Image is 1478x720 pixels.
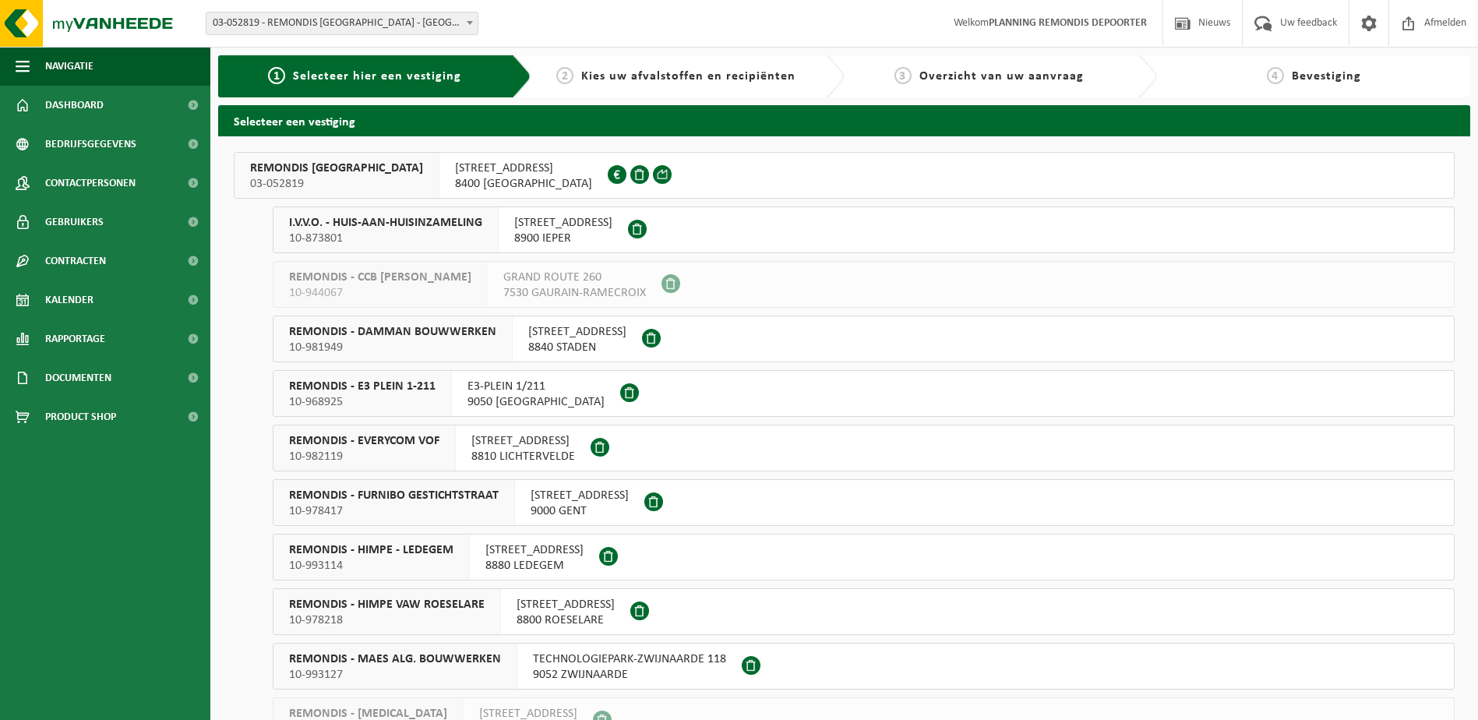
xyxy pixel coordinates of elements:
span: 8810 LICHTERVELDE [471,449,575,464]
span: Documenten [45,358,111,397]
span: REMONDIS - E3 PLEIN 1-211 [289,379,436,394]
span: 03-052819 - REMONDIS WEST-VLAANDEREN - OOSTENDE [206,12,478,34]
span: REMONDIS [GEOGRAPHIC_DATA] [250,161,423,176]
span: Kalender [45,281,93,319]
span: Bevestiging [1292,70,1361,83]
span: Bedrijfsgegevens [45,125,136,164]
span: 4 [1267,67,1284,84]
span: Product Shop [45,397,116,436]
span: 03-052819 [250,176,423,192]
span: REMONDIS - FURNIBO GESTICHTSTRAAT [289,488,499,503]
span: [STREET_ADDRESS] [485,542,584,558]
span: REMONDIS - MAES ALG. BOUWWERKEN [289,651,501,667]
span: 10-982119 [289,449,439,464]
span: 10-978417 [289,503,499,519]
span: Gebruikers [45,203,104,242]
span: 10-993127 [289,667,501,683]
span: 9052 ZWIJNAARDE [533,667,726,683]
span: [STREET_ADDRESS] [514,215,612,231]
span: 10-981949 [289,340,496,355]
span: Navigatie [45,47,93,86]
span: REMONDIS - HIMPE VAW ROESELARE [289,597,485,612]
h2: Selecteer een vestiging [218,105,1470,136]
span: REMONDIS - HIMPE - LEDEGEM [289,542,453,558]
span: [STREET_ADDRESS] [455,161,592,176]
span: TECHNOLOGIEPARK-ZWIJNAARDE 118 [533,651,726,667]
span: GRAND ROUTE 260 [503,270,646,285]
span: REMONDIS - CCB [PERSON_NAME] [289,270,471,285]
span: 9000 GENT [531,503,629,519]
span: 03-052819 - REMONDIS WEST-VLAANDEREN - OOSTENDE [206,12,478,35]
button: REMONDIS - MAES ALG. BOUWWERKEN 10-993127 TECHNOLOGIEPARK-ZWIJNAARDE 1189052 ZWIJNAARDE [273,643,1455,690]
button: I.V.V.O. - HUIS-AAN-HUISINZAMELING 10-873801 [STREET_ADDRESS]8900 IEPER [273,206,1455,253]
button: REMONDIS - E3 PLEIN 1-211 10-968925 E3-PLEIN 1/2119050 [GEOGRAPHIC_DATA] [273,370,1455,417]
span: Rapportage [45,319,105,358]
span: E3-PLEIN 1/211 [467,379,605,394]
span: Contracten [45,242,106,281]
span: Selecteer hier een vestiging [293,70,461,83]
span: Contactpersonen [45,164,136,203]
span: 8880 LEDEGEM [485,558,584,574]
span: 10-944067 [289,285,471,301]
span: 10-968925 [289,394,436,410]
span: REMONDIS - DAMMAN BOUWWERKEN [289,324,496,340]
span: 10-873801 [289,231,482,246]
span: 8400 [GEOGRAPHIC_DATA] [455,176,592,192]
span: 2 [556,67,573,84]
span: 10-978218 [289,612,485,628]
span: [STREET_ADDRESS] [528,324,626,340]
span: 8840 STADEN [528,340,626,355]
span: I.V.V.O. - HUIS-AAN-HUISINZAMELING [289,215,482,231]
span: 8900 IEPER [514,231,612,246]
button: REMONDIS - HIMPE VAW ROESELARE 10-978218 [STREET_ADDRESS]8800 ROESELARE [273,588,1455,635]
span: [STREET_ADDRESS] [471,433,575,449]
span: Kies uw afvalstoffen en recipiënten [581,70,795,83]
span: 9050 [GEOGRAPHIC_DATA] [467,394,605,410]
button: REMONDIS - FURNIBO GESTICHTSTRAAT 10-978417 [STREET_ADDRESS]9000 GENT [273,479,1455,526]
span: 8800 ROESELARE [517,612,615,628]
span: 7530 GAURAIN-RAMECROIX [503,285,646,301]
button: REMONDIS - HIMPE - LEDEGEM 10-993114 [STREET_ADDRESS]8880 LEDEGEM [273,534,1455,581]
strong: PLANNING REMONDIS DEPOORTER [989,17,1147,29]
span: 10-993114 [289,558,453,574]
span: 3 [894,67,912,84]
span: REMONDIS - EVERYCOM VOF [289,433,439,449]
button: REMONDIS - EVERYCOM VOF 10-982119 [STREET_ADDRESS]8810 LICHTERVELDE [273,425,1455,471]
span: 1 [268,67,285,84]
button: REMONDIS - DAMMAN BOUWWERKEN 10-981949 [STREET_ADDRESS]8840 STADEN [273,316,1455,362]
button: REMONDIS [GEOGRAPHIC_DATA] 03-052819 [STREET_ADDRESS]8400 [GEOGRAPHIC_DATA] [234,152,1455,199]
span: [STREET_ADDRESS] [517,597,615,612]
span: Dashboard [45,86,104,125]
span: [STREET_ADDRESS] [531,488,629,503]
span: Overzicht van uw aanvraag [919,70,1084,83]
